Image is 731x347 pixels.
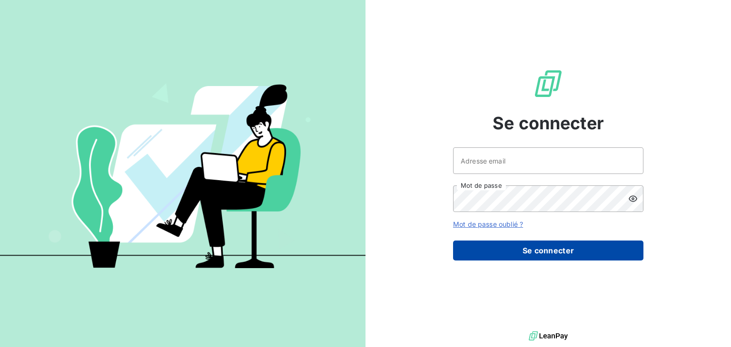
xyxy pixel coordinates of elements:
a: Mot de passe oublié ? [453,220,523,228]
span: Se connecter [493,110,604,136]
img: Logo LeanPay [533,68,563,99]
button: Se connecter [453,241,643,260]
input: placeholder [453,147,643,174]
img: logo [529,329,568,343]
